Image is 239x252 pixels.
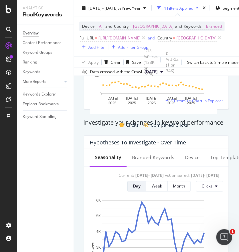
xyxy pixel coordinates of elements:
[146,96,158,100] text: [DATE]
[168,181,191,192] button: Month
[166,51,179,74] div: 0 % URLs ( 1 on 34K )
[23,30,39,37] div: Overview
[23,91,69,98] a: Keywords Explorer
[111,59,121,65] div: Clear
[88,59,99,65] div: Apply
[146,181,168,192] button: Week
[23,91,56,98] div: Keywords Explorer
[99,22,104,31] span: All
[23,78,46,85] div: More Reports
[187,101,195,105] text: 2025
[23,49,52,56] div: Keyword Groups
[88,5,118,11] span: [DATE] - [DATE]
[23,101,69,108] a: Explorer Bookmarks
[23,113,69,120] a: Keyword Sampling
[96,199,101,203] text: 6K
[175,23,182,29] span: and
[201,5,207,11] div: times
[127,181,146,192] button: Day
[126,121,139,129] span: Clicks
[165,98,223,104] a: Customize Chart in Explorer
[105,23,112,29] span: and
[166,96,177,100] text: [DATE]
[114,23,129,29] span: Country
[133,22,173,31] span: [GEOGRAPHIC_DATA]
[157,35,172,41] span: Country
[132,59,141,65] div: Save
[95,154,121,161] div: Seasonality
[148,101,156,105] text: 2025
[135,172,164,178] div: [DATE] - [DATE]
[108,101,116,105] text: 2025
[95,74,102,78] text: 1.…
[23,5,68,11] div: Analytics
[173,183,185,189] div: Month
[23,30,69,37] a: Overview
[173,35,175,41] span: =
[185,154,200,161] div: Device
[23,69,69,76] a: Keywords
[128,101,136,105] text: 2025
[118,44,148,50] div: Add Filter Group
[187,59,239,65] div: Switch back to Simple mode
[203,23,205,29] span: =
[109,43,148,51] button: Add Filter Group
[82,23,95,29] span: Device
[79,3,149,13] button: [DATE] - [DATE]vsPrev. Year
[95,35,97,41] span: =
[171,98,223,104] span: Customize Chart in Explorer
[83,118,230,127] div: Investigate your changes in keyword performance
[23,59,37,66] div: Ranking
[133,183,141,189] div: Day
[206,22,222,31] span: Branded
[184,23,202,29] span: Keywords
[191,172,219,178] div: [DATE] - [DATE]
[130,23,132,29] span: =
[23,11,68,19] div: RealKeywords
[118,5,141,11] span: vs Prev. Year
[164,5,193,11] div: 4 Filters Applied
[23,69,40,76] div: Keywords
[102,57,121,68] button: Clear
[98,34,141,43] span: [URL][DOMAIN_NAME]
[107,96,118,100] text: [DATE]
[152,183,162,189] div: Week
[216,229,232,245] iframe: Intercom live chat
[96,214,101,218] text: 5K
[23,59,69,66] a: Ranking
[96,230,101,234] text: 4K
[79,35,94,41] span: Full URL
[23,78,62,85] a: More Reports
[119,172,134,178] div: Current:
[145,69,158,75] span: 2025 Aug. 16th
[154,3,201,13] button: 4 Filters Applied
[142,68,166,76] button: [DATE]
[132,154,174,161] div: Branded Keywords
[151,121,188,129] span: Compared Clicks
[23,101,59,108] div: Explorer Bookmarks
[196,181,223,192] button: Clicks
[100,92,102,96] text: 0
[124,57,141,68] button: Save
[23,39,69,46] a: Content Performance
[185,96,197,100] text: [DATE]
[144,48,158,77] div: 1.15 % Clicks ( 133K on 12M )
[184,57,239,68] button: Switch back to Simple mode
[23,39,61,46] div: Content Performance
[90,139,186,146] div: Hypotheses to Investigate - Over Time
[79,43,106,51] button: Add Filter
[230,229,235,235] span: 1
[126,96,138,100] text: [DATE]
[96,23,98,29] span: =
[167,101,175,105] text: 2025
[23,113,57,120] div: Keyword Sampling
[176,34,217,43] span: [GEOGRAPHIC_DATA]
[148,35,155,41] button: and
[88,44,106,50] div: Add Filter
[23,49,69,56] a: Keyword Groups
[165,172,190,178] div: vs Compared :
[96,245,101,249] text: 3K
[90,69,142,75] div: Data crossed with the Crawl
[79,57,99,68] button: Apply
